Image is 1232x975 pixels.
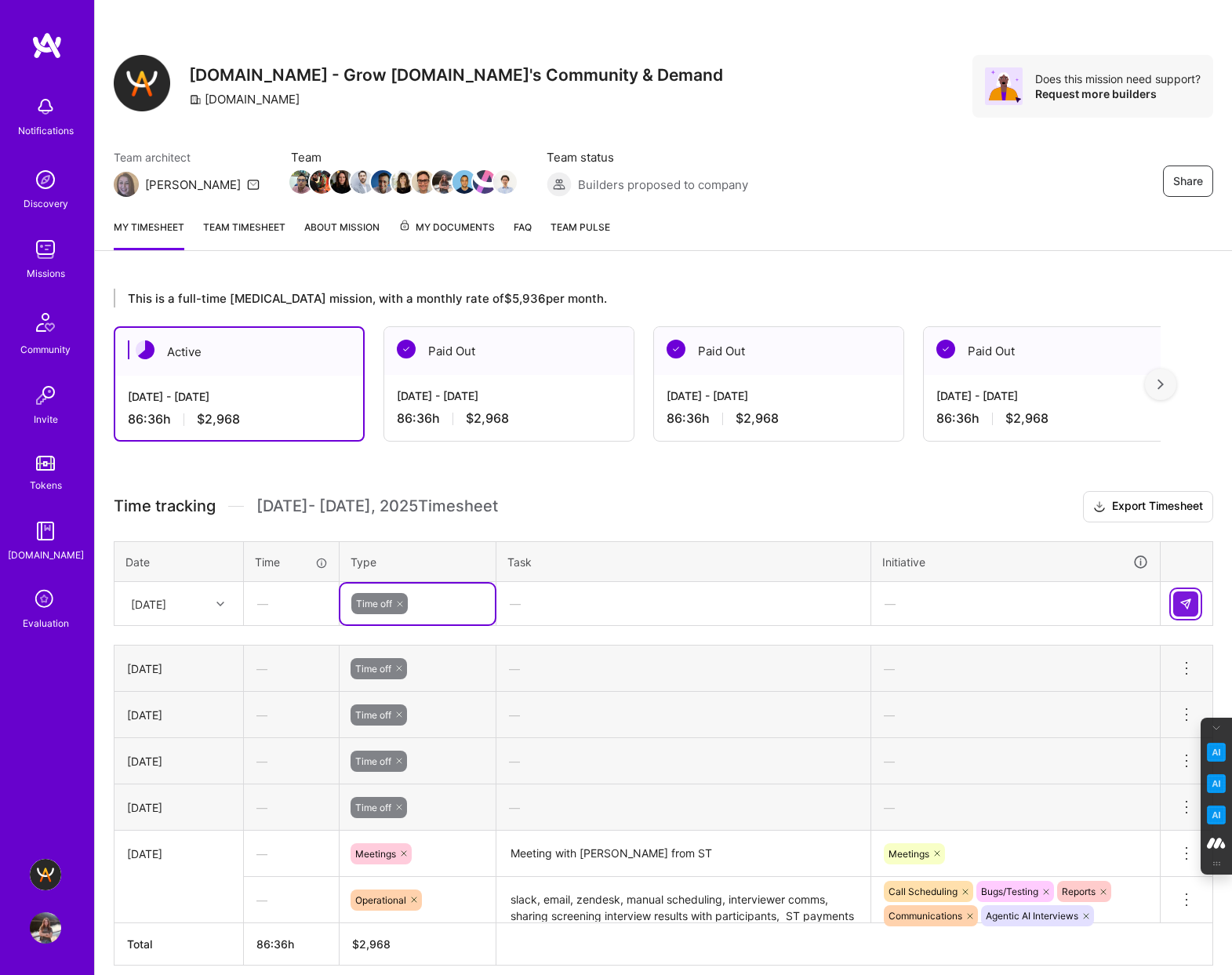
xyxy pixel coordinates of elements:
[203,219,285,250] a: Team timesheet
[1083,491,1213,522] button: Export Timesheet
[496,648,870,689] div: —
[244,923,340,966] th: 86:36h
[398,219,495,236] span: My Documents
[889,910,962,922] span: Communications
[244,833,339,875] div: —
[496,541,871,582] th: Task
[24,195,68,212] div: Discovery
[34,411,58,427] div: Invite
[871,787,1160,828] div: —
[871,740,1160,782] div: —
[128,411,351,427] div: 86:36 h
[496,740,870,782] div: —
[30,859,61,890] img: A.Team - Grow A.Team's Community & Demand
[514,219,532,250] a: FAQ
[30,380,61,411] img: Invite
[882,553,1149,571] div: Initiative
[30,164,61,195] img: discovery
[871,694,1160,736] div: —
[247,178,260,191] i: icon Mail
[384,327,634,375] div: Paid Out
[498,832,869,875] textarea: Meeting with [PERSON_NAME] from ST
[31,31,63,60] img: logo
[127,660,231,677] div: [DATE]
[397,410,621,427] div: 86:36 h
[332,169,352,195] a: Team Member Avatar
[127,846,231,862] div: [DATE]
[667,340,685,358] img: Paid Out
[244,787,339,828] div: —
[371,170,394,194] img: Team Member Avatar
[26,912,65,944] a: User Avatar
[189,65,723,85] h3: [DOMAIN_NAME] - Grow [DOMAIN_NAME]'s Community & Demand
[496,694,870,736] div: —
[936,387,1161,404] div: [DATE] - [DATE]
[115,328,363,376] div: Active
[1207,743,1226,762] img: Key Point Extractor icon
[114,289,1161,307] div: This is a full-time [MEDICAL_DATA] mission, with a monthly rate of $5,936 per month.
[497,583,870,624] div: —
[355,802,391,813] span: Time off
[1035,86,1201,101] div: Request more builders
[1179,598,1192,610] img: Submit
[654,327,903,375] div: Paid Out
[496,787,870,828] div: —
[30,515,61,547] img: guide book
[244,694,339,736] div: —
[736,410,779,427] span: $2,968
[128,388,351,405] div: [DATE] - [DATE]
[26,859,65,890] a: A.Team - Grow A.Team's Community & Demand
[244,740,339,782] div: —
[27,304,64,341] img: Community
[985,67,1023,105] img: Avatar
[355,848,396,860] span: Meetings
[452,170,476,194] img: Team Member Avatar
[310,170,333,194] img: Team Member Avatar
[474,169,495,195] a: Team Member Avatar
[244,648,339,689] div: —
[1093,499,1106,515] i: icon Download
[924,327,1173,375] div: Paid Out
[355,894,406,906] span: Operational
[8,547,84,563] div: [DOMAIN_NAME]
[351,170,374,194] img: Team Member Avatar
[551,219,610,250] a: Team Pulse
[127,753,231,769] div: [DATE]
[936,410,1161,427] div: 86:36 h
[291,169,311,195] a: Team Member Avatar
[352,169,373,195] a: Team Member Avatar
[30,91,61,122] img: bell
[986,910,1078,922] span: Agentic AI Interviews
[495,169,515,195] a: Team Member Avatar
[30,912,61,944] img: User Avatar
[412,170,435,194] img: Team Member Avatar
[127,707,231,723] div: [DATE]
[216,600,224,608] i: icon Chevron
[114,497,216,516] span: Time tracking
[189,93,202,106] i: icon CompanyGray
[1173,591,1200,617] div: null
[667,410,891,427] div: 86:36 h
[127,799,231,816] div: [DATE]
[1005,410,1048,427] span: $2,968
[466,410,509,427] span: $2,968
[667,387,891,404] div: [DATE] - [DATE]
[393,169,413,195] a: Team Member Avatar
[340,541,496,582] th: Type
[145,176,241,193] div: [PERSON_NAME]
[256,497,498,516] span: [DATE] - [DATE] , 2025 Timesheet
[397,387,621,404] div: [DATE] - [DATE]
[373,169,393,195] a: Team Member Avatar
[981,886,1038,897] span: Bugs/Testing
[30,477,62,493] div: Tokens
[1035,71,1201,86] div: Does this mission need support?
[131,595,166,612] div: [DATE]
[18,122,74,139] div: Notifications
[454,169,474,195] a: Team Member Avatar
[114,923,244,966] th: Total
[1157,379,1164,390] img: right
[547,172,572,197] img: Builders proposed to company
[498,879,869,922] textarea: slack, email, zendesk, manual scheduling, interviewer comms, sharing screening interview results ...
[473,170,496,194] img: Team Member Avatar
[245,583,338,624] div: —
